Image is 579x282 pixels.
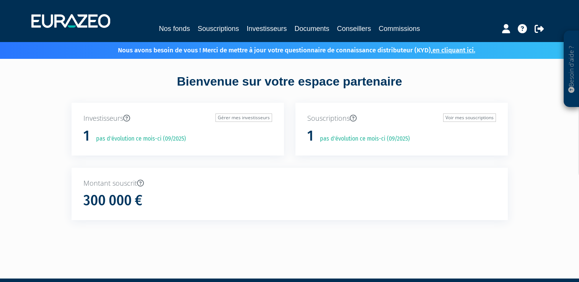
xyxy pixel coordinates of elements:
h1: 1 [83,128,90,144]
a: Conseillers [337,23,371,34]
p: Investisseurs [83,113,272,123]
p: pas d'évolution ce mois-ci (09/2025) [315,135,410,143]
a: Investisseurs [246,23,287,34]
a: Nos fonds [159,23,190,34]
p: pas d'évolution ce mois-ci (09/2025) [91,135,186,143]
p: Nous avons besoin de vous ! Merci de mettre à jour votre questionnaire de connaissance distribute... [96,44,475,55]
p: Souscriptions [307,113,496,123]
a: Souscriptions [197,23,239,34]
a: en cliquant ici. [432,46,475,54]
h1: 300 000 € [83,193,142,209]
img: 1732889491-logotype_eurazeo_blanc_rvb.png [31,14,110,28]
a: Commissions [379,23,420,34]
a: Voir mes souscriptions [443,113,496,122]
h1: 1 [307,128,313,144]
a: Gérer mes investisseurs [215,113,272,122]
p: Besoin d'aide ? [567,35,576,104]
p: Montant souscrit [83,178,496,188]
a: Documents [295,23,329,34]
div: Bienvenue sur votre espace partenaire [66,73,514,103]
